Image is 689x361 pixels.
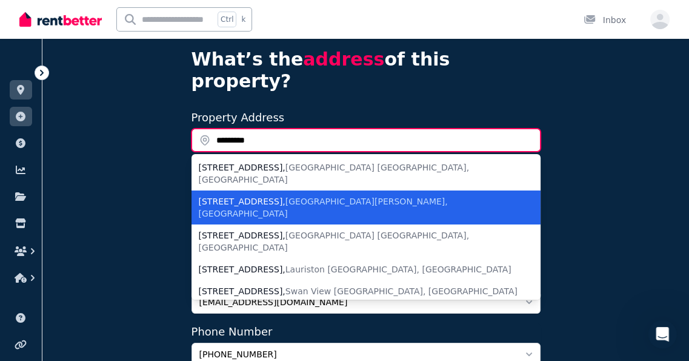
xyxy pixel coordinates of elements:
div: The RentBetter Team says… [10,87,233,210]
span: address [303,49,384,70]
h4: What’s the of this property? [191,49,541,92]
div: Close [213,5,235,27]
iframe: Intercom live chat [648,320,677,349]
div: [STREET_ADDRESS] , [199,285,519,297]
div: Inbox [584,14,626,26]
div: We have a couple of options which you can see on the pricing page below but our best and most pop... [19,112,189,184]
div: [STREET_ADDRESS] , [199,195,519,220]
span: Lauriston [GEOGRAPHIC_DATA], [GEOGRAPHIC_DATA] [285,265,511,274]
div: Do you have one property or multiple properties? [19,217,189,241]
span: [PHONE_NUMBER] [199,348,516,360]
img: Profile image for The RentBetter Team [35,7,54,26]
div: Do you have one property or multiple properties? [10,210,199,248]
div: [STREET_ADDRESS] , [199,161,519,186]
label: Property Address [191,111,285,124]
button: go back [8,5,31,28]
div: [STREET_ADDRESS] , [199,263,519,275]
span: Swan View [GEOGRAPHIC_DATA], [GEOGRAPHIC_DATA] [285,286,518,296]
b: Match, Manage & Maintain bundle [19,149,162,170]
button: Home [190,5,213,28]
label: Phone Number [191,323,541,340]
span: [GEOGRAPHIC_DATA] [GEOGRAPHIC_DATA], [GEOGRAPHIC_DATA] [199,231,470,252]
div: No worries 👍 [19,94,189,106]
div: No worries 👍We have a couple of options which you can see on the pricing page below but our best ... [10,87,199,209]
div: Md says… [10,51,233,87]
div: See Pricing [176,58,223,70]
span: [EMAIL_ADDRESS][DOMAIN_NAME] [199,296,516,308]
a: See Pricing Plans [19,191,102,200]
button: I have One Property [124,271,227,295]
span: [GEOGRAPHIC_DATA] [GEOGRAPHIC_DATA], [GEOGRAPHIC_DATA] [199,163,470,184]
span: [GEOGRAPHIC_DATA][PERSON_NAME], [GEOGRAPHIC_DATA] [199,197,448,218]
div: [STREET_ADDRESS] , [199,229,519,254]
img: RentBetter [19,10,102,29]
div: The RentBetter Team says… [10,210,233,263]
span: k [241,15,245,24]
h1: The RentBetter Team [59,12,160,21]
b: $95 (one-off) with a monthly subscription fee of $29. [19,160,181,182]
span: Ctrl [218,12,236,27]
div: See Pricing [166,51,233,78]
button: [EMAIL_ADDRESS][DOMAIN_NAME] [191,291,541,314]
